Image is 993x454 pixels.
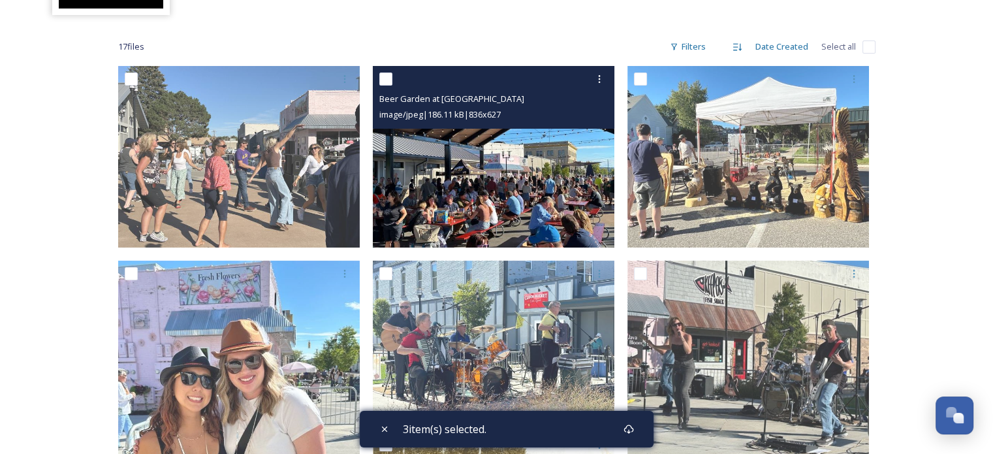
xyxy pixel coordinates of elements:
[118,41,144,53] span: 17 file s
[379,93,524,105] span: Beer Garden at [GEOGRAPHIC_DATA]
[403,421,486,437] span: 3 item(s) selected.
[118,66,360,248] img: Beer garden - dancing
[749,34,815,59] div: Date Created
[379,108,501,120] span: image/jpeg | 186.11 kB | 836 x 627
[821,41,856,53] span: Select all
[373,261,614,419] img: Beer Garden - polka band
[627,66,869,248] img: Chainsaw carvings
[936,397,973,434] button: Open Chat
[663,34,712,59] div: Filters
[373,66,614,248] img: Beer Garden at Legacy Plaza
